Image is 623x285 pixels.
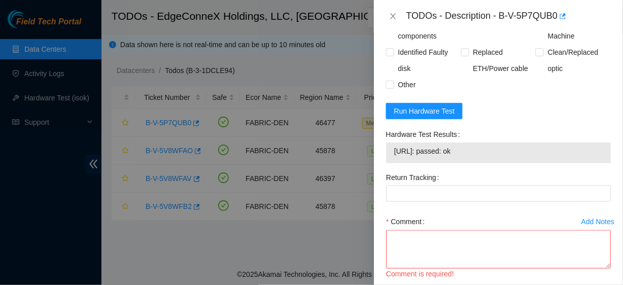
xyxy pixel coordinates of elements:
span: Other [394,77,420,93]
div: TODOs - Description - B-V-5P7QUB0 [406,8,611,24]
span: Run Hardware Test [394,105,455,117]
span: [URL]: passed: ok [394,146,603,157]
input: Return Tracking [386,186,611,202]
button: Add Notes [581,214,615,230]
button: Close [386,12,400,21]
textarea: Comment [386,230,611,269]
label: Comment [386,214,429,230]
button: Run Hardware Test [386,103,463,119]
div: Add Notes [581,219,614,226]
span: Identified Faulty disk [394,44,461,77]
span: Clean/Replaced optic [544,44,611,77]
label: Return Tracking [386,169,443,186]
span: close [389,12,397,20]
label: Hardware Test Results [386,126,464,142]
div: Comment is required! [386,269,611,280]
span: Replaced ETH/Power cable [469,44,536,77]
